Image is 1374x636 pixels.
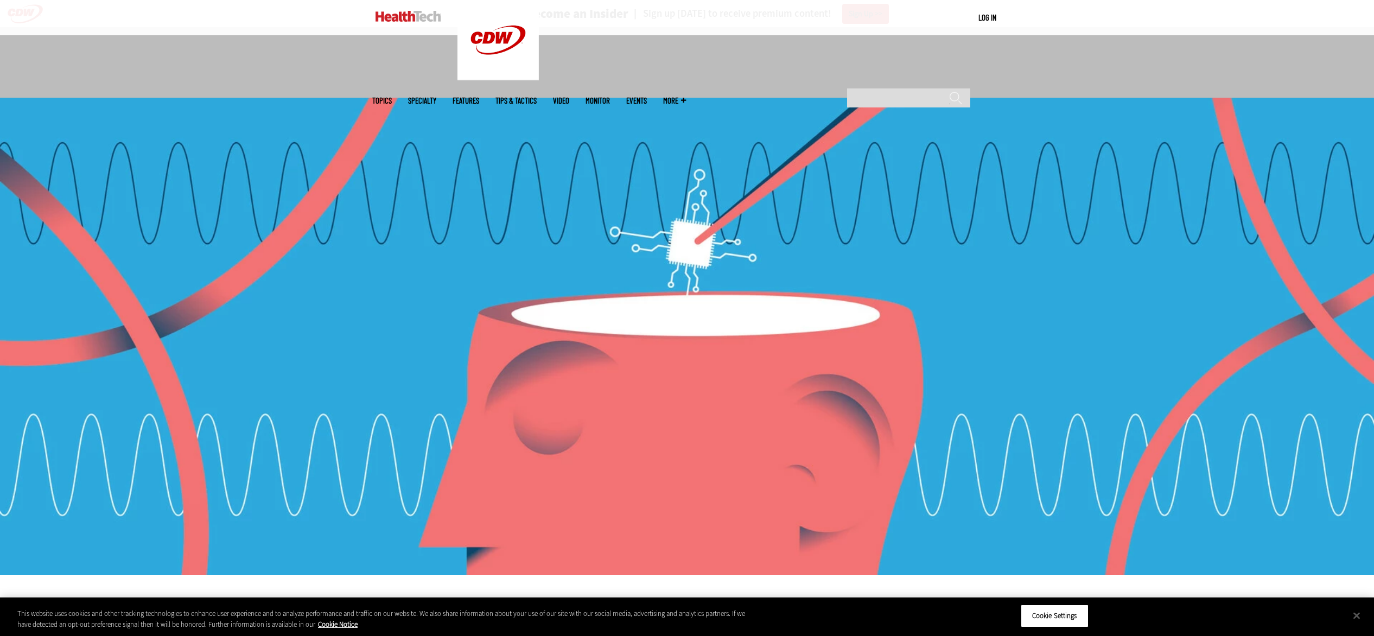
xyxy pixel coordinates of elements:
[408,97,436,105] span: Specialty
[586,97,610,105] a: MonITor
[495,97,537,105] a: Tips & Tactics
[626,97,647,105] a: Events
[978,12,996,23] div: User menu
[553,97,569,105] a: Video
[978,12,996,22] a: Log in
[376,11,441,22] img: Home
[17,608,756,629] div: This website uses cookies and other tracking technologies to enhance user experience and to analy...
[372,97,392,105] span: Topics
[663,97,686,105] span: More
[453,97,479,105] a: Features
[318,620,358,629] a: More information about your privacy
[457,72,539,83] a: CDW
[1345,603,1369,627] button: Close
[1021,605,1089,627] button: Cookie Settings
